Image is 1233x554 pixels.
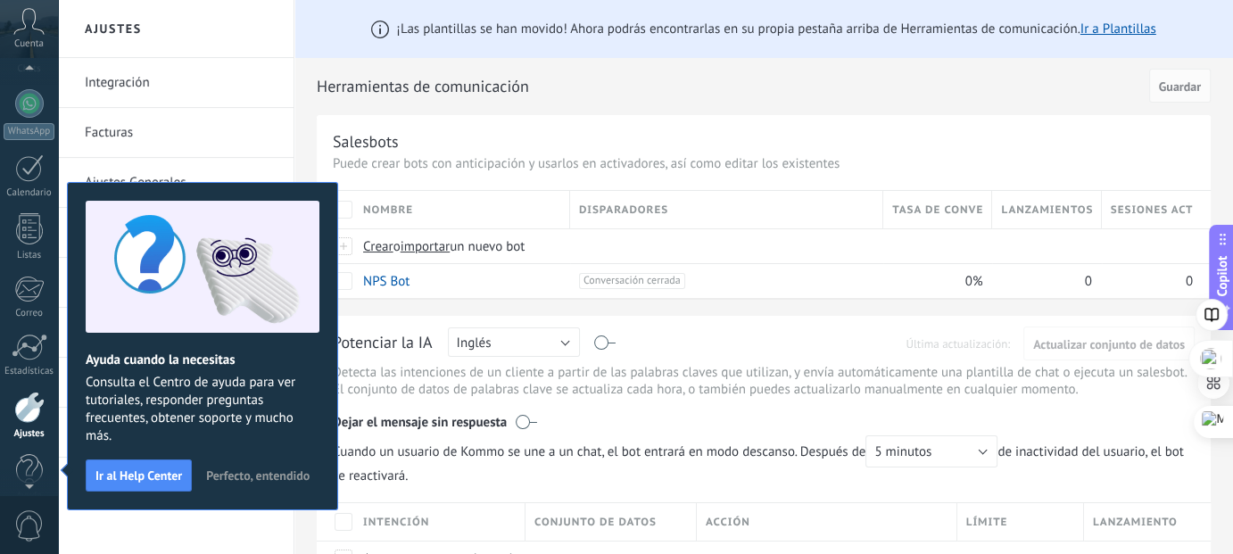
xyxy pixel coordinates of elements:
span: Guardar [1159,80,1201,93]
span: Nombre [363,202,413,219]
div: Potenciar la IA [333,332,433,355]
span: Sesiones activas [1111,202,1193,219]
button: Guardar [1149,69,1211,103]
span: 0% [965,273,983,290]
a: Facturas [85,108,276,158]
a: Integración [85,58,276,108]
div: 0 [1102,264,1193,298]
div: 0 [992,264,1092,298]
li: Ajustes Generales [58,158,294,208]
a: NPS Bot [363,273,410,290]
span: Disparadores [579,202,668,219]
span: Lanzamiento [1093,514,1178,531]
p: Puede crear bots con anticipación y usarlos en activadores, así como editar los existentes [333,155,1195,172]
div: Salesbots [333,131,399,152]
span: Cuando un usuario de Kommo se une a un chat, el bot entrará en modo descanso. Después de [333,435,997,467]
div: 0% [883,264,983,298]
h2: Herramientas de comunicación [317,69,1143,104]
span: Intención [363,514,429,531]
span: Acción [706,514,750,531]
span: Cuenta [14,38,44,50]
span: de inactividad del usuario, el bot se reactivará. [333,435,1195,484]
div: Estadísticas [4,366,55,377]
span: o [393,238,401,255]
a: Ajustes Generales [85,158,276,208]
div: Calendario [4,187,55,199]
button: Perfecto, entendido [198,462,318,489]
div: Correo [4,308,55,319]
a: Ir a Plantillas [1080,21,1156,37]
button: 5 minutos [865,435,997,467]
span: Crear [363,238,393,255]
span: Consulta el Centro de ayuda para ver tutoriales, responder preguntas frecuentes, obtener soporte ... [86,374,319,445]
button: Ir al Help Center [86,459,192,492]
span: Perfecto, entendido [206,469,310,482]
span: Lanzamientos totales [1001,202,1091,219]
span: Ir al Help Center [95,469,182,482]
span: un nuevo bot [450,238,525,255]
span: importar [401,238,451,255]
div: Ajustes [4,428,55,440]
span: Conjunto de datos [534,514,657,531]
div: Listas [4,250,55,261]
span: 0 [1186,273,1193,290]
li: Facturas [58,108,294,158]
div: WhatsApp [4,123,54,140]
p: Detecta las intenciones de un cliente a partir de las palabras claves que utilizan, y envía autom... [333,364,1195,398]
button: Inglés [448,327,580,357]
span: Tasa de conversión [892,202,982,219]
h2: Ayuda cuando la necesitas [86,351,319,368]
div: Dejar el mensaje sin respuesta [333,401,1195,435]
span: 0 [1085,273,1092,290]
span: Límite [966,514,1008,531]
span: Copilot [1213,255,1231,296]
span: Conversación cerrada [579,273,685,289]
span: ¡Las plantillas se han movido! Ahora podrás encontrarlas en su propia pestaña arriba de Herramien... [396,21,1155,37]
span: 5 minutos [874,443,931,460]
span: Inglés [457,335,492,351]
li: Integración [58,58,294,108]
